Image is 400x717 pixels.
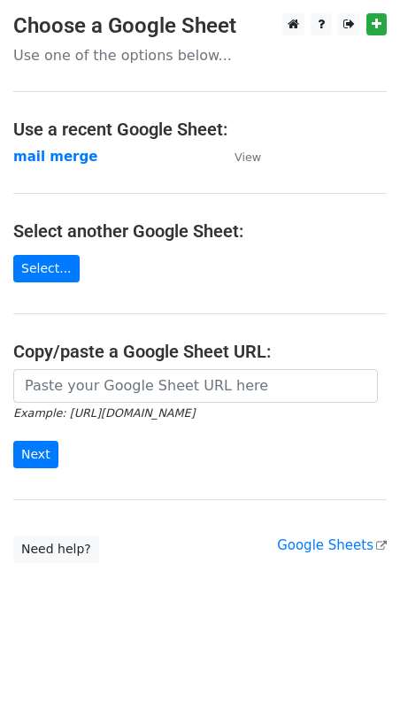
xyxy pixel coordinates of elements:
h4: Copy/paste a Google Sheet URL: [13,341,387,362]
h4: Use a recent Google Sheet: [13,119,387,140]
h4: Select another Google Sheet: [13,220,387,242]
input: Next [13,441,58,468]
a: mail merge [13,149,97,165]
a: View [217,149,261,165]
a: Google Sheets [277,537,387,553]
a: Select... [13,255,80,282]
small: Example: [URL][DOMAIN_NAME] [13,406,195,420]
small: View [235,150,261,164]
p: Use one of the options below... [13,46,387,65]
h3: Choose a Google Sheet [13,13,387,39]
a: Need help? [13,536,99,563]
input: Paste your Google Sheet URL here [13,369,378,403]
